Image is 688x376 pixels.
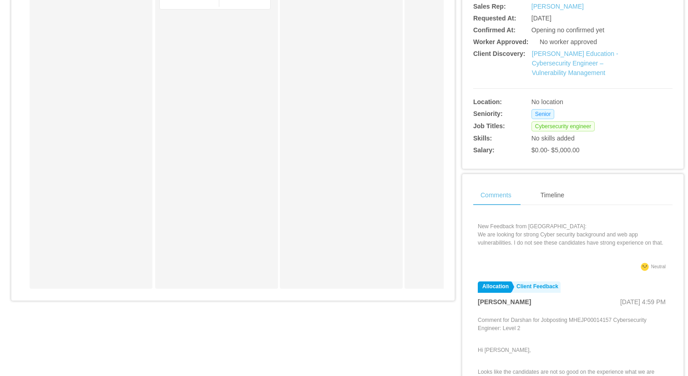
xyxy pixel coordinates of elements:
a: [PERSON_NAME] [531,3,584,10]
b: Worker Approved: [473,38,528,45]
p: New Feedback from [GEOGRAPHIC_DATA]: We are looking for strong Cyber security background and web ... [478,222,668,247]
p: Hi [PERSON_NAME], [478,346,668,354]
span: No skills added [531,135,575,142]
b: Job Titles: [473,122,505,130]
strong: [PERSON_NAME] [478,298,531,306]
span: Neutral [651,264,666,269]
span: $0.00 - $5,000.00 [531,146,580,154]
b: Salary: [473,146,495,154]
span: [DATE] [531,15,551,22]
b: Skills: [473,135,492,142]
b: Sales Rep: [473,3,506,10]
b: Location: [473,98,502,105]
div: Comments [473,185,519,206]
span: Cybersecurity engineer [531,121,595,131]
b: Confirmed At: [473,26,516,34]
p: Comment for Darshan for Jobposting MHEJP00014157 Cybersecurity Engineer: Level 2 [478,316,668,332]
span: Opening no confirmed yet [531,26,604,34]
span: Senior [531,109,555,119]
span: [DATE] 4:59 PM [620,298,666,306]
b: Client Discovery: [473,50,525,57]
div: No location [531,97,631,107]
a: Client Feedback [512,281,561,293]
b: Requested At: [473,15,516,22]
span: No worker approved [540,38,597,45]
div: Timeline [533,185,572,206]
a: [PERSON_NAME] Education - Cybersecurity Engineer – Vulnerability Management [532,50,618,76]
a: Allocation [478,281,511,293]
b: Seniority: [473,110,503,117]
